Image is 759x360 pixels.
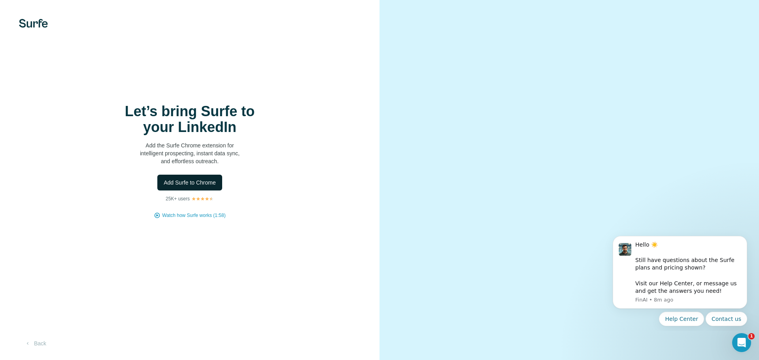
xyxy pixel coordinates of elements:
[19,336,52,351] button: Back
[164,179,216,187] span: Add Surfe to Chrome
[111,141,269,165] p: Add the Surfe Chrome extension for intelligent prospecting, instant data sync, and effortless out...
[601,229,759,331] iframe: Intercom notifications message
[19,19,48,28] img: Surfe's logo
[157,175,222,190] button: Add Surfe to Chrome
[748,333,755,339] span: 1
[732,333,751,352] iframe: Intercom live chat
[111,104,269,135] h1: Let’s bring Surfe to your LinkedIn
[191,196,214,201] img: Rating Stars
[166,195,190,202] p: 25K+ users
[162,212,225,219] button: Watch how Surfe works (1:58)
